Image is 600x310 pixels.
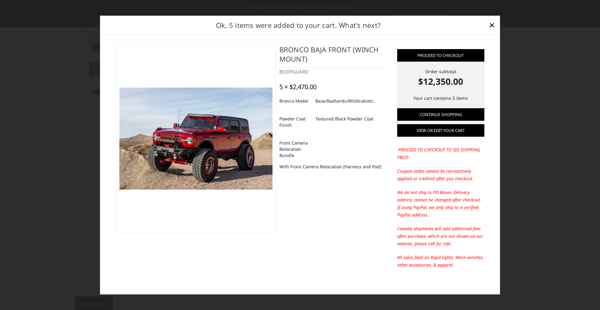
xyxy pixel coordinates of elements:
[397,189,484,219] p: We do not ship to PO Boxes. Delivery address cannot be changed after checkout. If using PayPal, w...
[279,113,311,131] dt: Powder Coat Finish
[487,20,497,30] a: Close
[279,83,317,91] div: 5 × $2,470.00
[489,18,495,32] span: ×
[279,137,311,161] dt: Front Camera Relocation Bundle
[397,108,484,121] a: Continue Shopping
[397,254,484,269] p: All sales final on Rigid lights, Warn winches, other accessories, & apparel.
[397,146,484,161] p: -PROCEED TO CHECKOUT TO SEE SHIPPING PRICE-
[315,113,373,125] dd: Textured Black Powder Coat
[397,94,484,102] p: Your cart contains 5 items
[397,75,484,88] strong: $12,350.00
[110,20,487,30] h2: Ok, 5 items were added to your cart. What's next?
[397,167,484,182] p: Coupon codes cannot be retroactively applied or credited after you checkout.
[279,161,381,172] dd: With Front Camera Relocation (Harness and Pod)
[279,95,311,107] dt: Bronco Model
[315,95,375,107] dd: Base/Badlands/Wildtrak/etc.
[397,49,484,62] a: Proceed to checkout
[397,124,484,137] a: View or edit your cart
[397,225,484,247] p: Canada shipments will add additional fees after purchase, which are not shown on our website; ple...
[279,68,387,75] div: BODYGUARD
[119,88,272,190] img: Bronco Baja Front (winch mount)
[279,45,387,68] h4: Bronco Baja Front (winch mount)
[397,68,484,88] div: Order subtotal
